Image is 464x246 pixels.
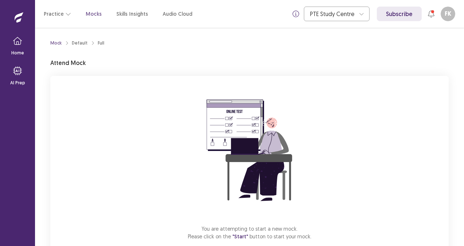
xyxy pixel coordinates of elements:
a: Mock [50,40,62,46]
a: Mocks [86,10,102,18]
img: attend-mock [184,85,315,216]
p: Home [11,50,24,56]
p: AI Prep [10,80,25,86]
div: Full [98,40,104,46]
a: Subscribe [377,7,422,21]
button: FK [441,7,455,21]
div: Default [72,40,88,46]
button: info [289,7,302,20]
div: PTE Study Centre [310,7,355,21]
span: "Start" [232,233,248,240]
p: Attend Mock [50,58,86,67]
button: Practice [44,7,71,20]
a: Audio Cloud [163,10,192,18]
p: You are attempting to start a new mock. Please click on the button to start your mock. [188,225,312,241]
a: Skills Insights [116,10,148,18]
nav: breadcrumb [50,40,104,46]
